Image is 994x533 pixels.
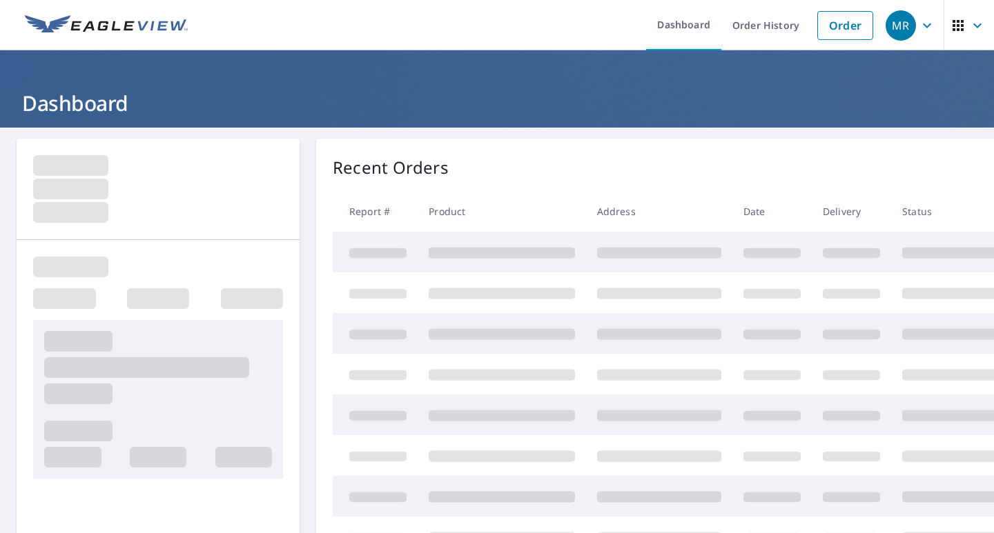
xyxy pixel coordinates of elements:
[17,89,977,117] h1: Dashboard
[25,15,188,36] img: EV Logo
[817,11,873,40] a: Order
[886,10,916,41] div: MR
[586,191,732,232] th: Address
[732,191,812,232] th: Date
[333,155,449,180] p: Recent Orders
[333,191,418,232] th: Report #
[812,191,891,232] th: Delivery
[418,191,586,232] th: Product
